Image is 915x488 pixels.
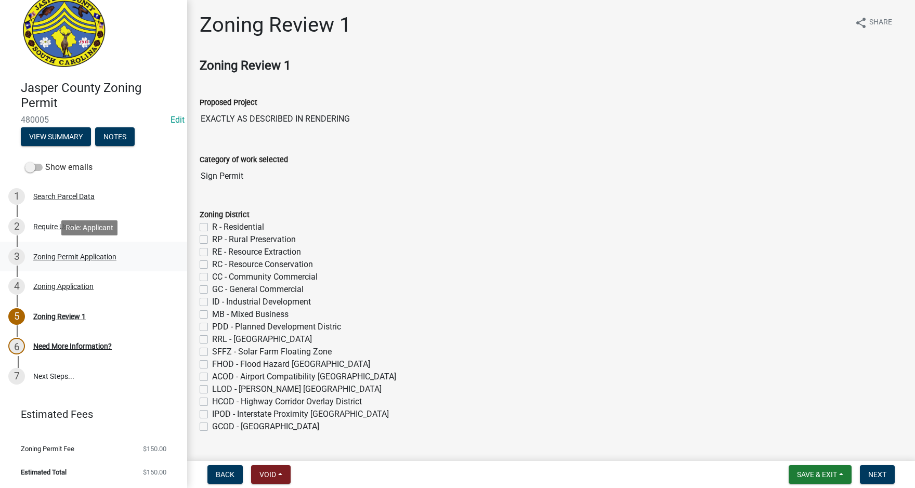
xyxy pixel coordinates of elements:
[8,248,25,265] div: 3
[21,133,91,141] wm-modal-confirm: Summary
[8,368,25,385] div: 7
[212,271,318,283] label: CC - Community Commercial
[846,12,900,33] button: shareShare
[200,156,288,164] label: Category of work selected
[868,470,886,479] span: Next
[171,115,185,125] wm-modal-confirm: Edit Application Number
[212,308,289,321] label: MB - Mixed Business
[855,17,867,29] i: share
[216,470,234,479] span: Back
[95,127,135,146] button: Notes
[259,470,276,479] span: Void
[212,333,312,346] label: RRL - [GEOGRAPHIC_DATA]
[789,465,852,484] button: Save & Exit
[33,342,112,350] div: Need More Information?
[207,465,243,484] button: Back
[95,133,135,141] wm-modal-confirm: Notes
[212,221,264,233] label: R - Residential
[212,258,313,271] label: RC - Resource Conservation
[61,220,117,235] div: Role: Applicant
[797,470,837,479] span: Save & Exit
[33,283,94,290] div: Zoning Application
[33,193,95,200] div: Search Parcel Data
[8,404,171,425] a: Estimated Fees
[212,283,304,296] label: GC - General Commercial
[200,99,257,107] label: Proposed Project
[212,296,311,308] label: ID - Industrial Development
[21,81,179,111] h4: Jasper County Zoning Permit
[212,358,370,371] label: FHOD - Flood Hazard [GEOGRAPHIC_DATA]
[869,17,892,29] span: Share
[8,338,25,354] div: 6
[251,465,291,484] button: Void
[200,212,250,219] label: Zoning District
[21,115,166,125] span: 480005
[212,420,319,433] label: GCOD - [GEOGRAPHIC_DATA]
[212,371,396,383] label: ACOD - Airport Compatibility [GEOGRAPHIC_DATA]
[21,469,67,476] span: Estimated Total
[212,346,332,358] label: SFFZ - Solar Farm Floating Zone
[33,223,74,230] div: Require User
[8,188,25,205] div: 1
[212,246,301,258] label: RE - Resource Extraction
[212,395,362,408] label: HCOD - Highway Corridor Overlay District
[143,445,166,452] span: $150.00
[33,253,116,260] div: Zoning Permit Application
[212,408,389,420] label: IPOD - Interstate Proximity [GEOGRAPHIC_DATA]
[171,115,185,125] a: Edit
[860,465,895,484] button: Next
[8,308,25,325] div: 5
[200,58,291,73] strong: Zoning Review 1
[212,233,296,246] label: RP - Rural Preservation
[25,161,93,174] label: Show emails
[33,313,86,320] div: Zoning Review 1
[212,383,382,395] label: LLOD - [PERSON_NAME] [GEOGRAPHIC_DATA]
[21,127,91,146] button: View Summary
[8,278,25,295] div: 4
[8,218,25,235] div: 2
[212,321,341,333] label: PDD - Planned Development Distric
[200,12,351,37] h1: Zoning Review 1
[143,469,166,476] span: $150.00
[21,445,74,452] span: Zoning Permit Fee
